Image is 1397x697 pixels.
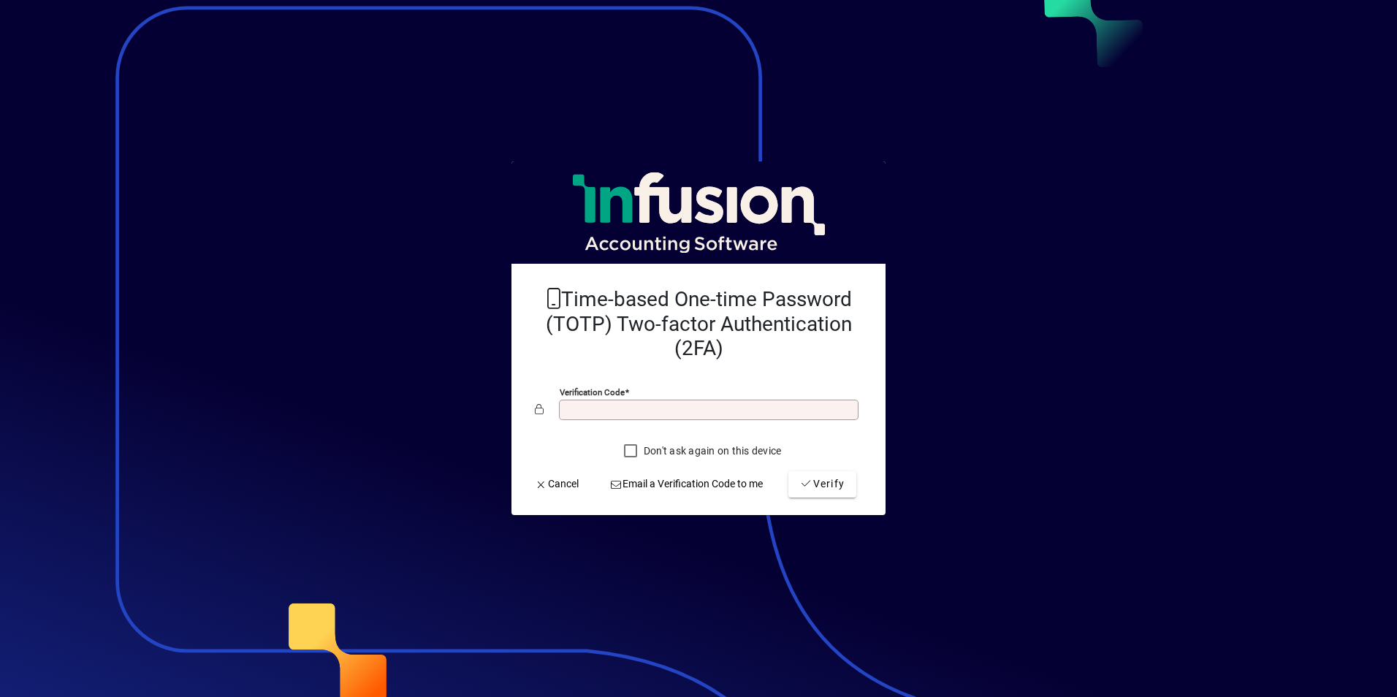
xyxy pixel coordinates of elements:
[529,471,585,498] button: Cancel
[788,471,856,498] button: Verify
[560,387,625,397] mat-label: Verification code
[604,471,769,498] button: Email a Verification Code to me
[641,443,782,458] label: Don't ask again on this device
[610,476,764,492] span: Email a Verification Code to me
[535,476,579,492] span: Cancel
[800,476,845,492] span: Verify
[535,287,862,361] h2: Time-based One-time Password (TOTP) Two-factor Authentication (2FA)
